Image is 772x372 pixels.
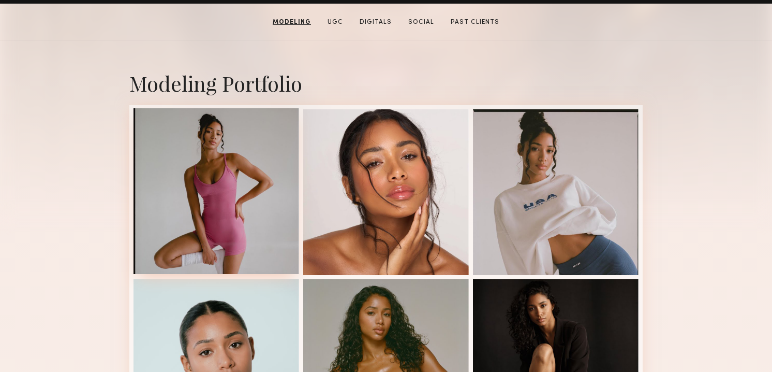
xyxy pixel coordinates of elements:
a: Social [404,18,438,27]
a: Past Clients [447,18,503,27]
a: UGC [323,18,347,27]
div: Modeling Portfolio [129,69,643,97]
a: Modeling [269,18,315,27]
a: Digitals [355,18,396,27]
